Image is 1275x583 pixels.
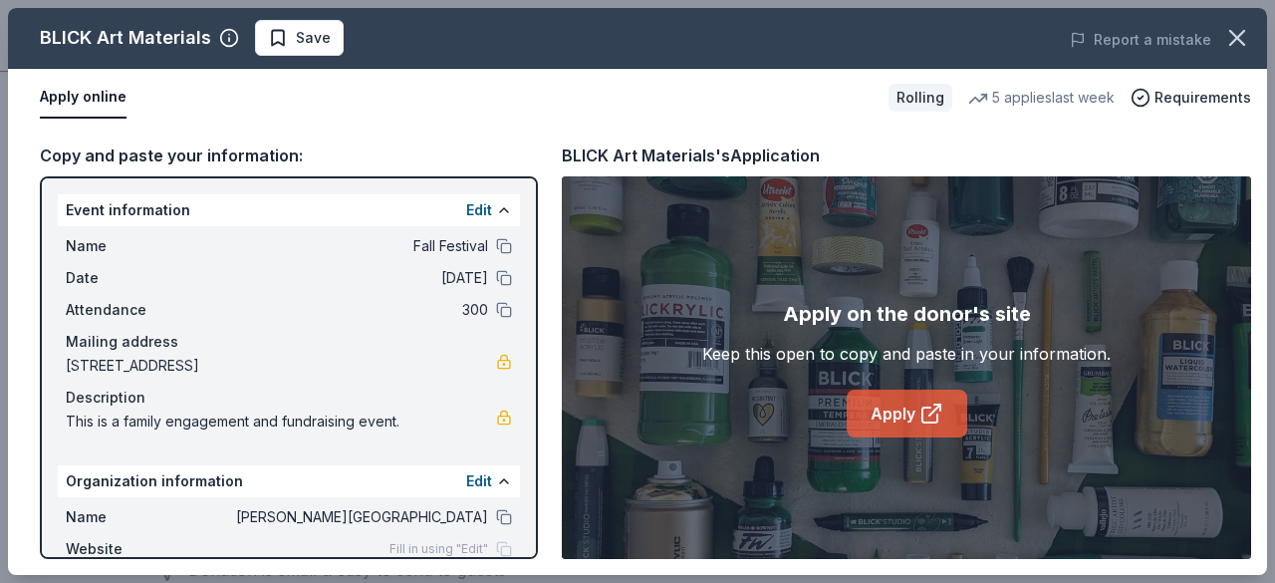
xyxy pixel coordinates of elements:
div: Apply on the donor's site [783,298,1031,330]
div: Organization information [58,465,520,497]
div: 5 applies last week [968,86,1115,110]
span: [STREET_ADDRESS] [66,354,496,378]
span: Save [296,26,331,50]
button: Edit [466,469,492,493]
button: Requirements [1131,86,1251,110]
button: Save [255,20,344,56]
span: Fill in using "Edit" [389,541,488,557]
button: Edit [466,198,492,222]
div: Description [66,386,512,410]
span: Requirements [1154,86,1251,110]
div: Keep this open to copy and paste in your information. [702,342,1111,366]
span: This is a family engagement and fundraising event. [66,410,496,434]
span: Name [66,234,199,258]
span: Date [66,266,199,290]
span: Attendance [66,298,199,322]
span: [PERSON_NAME][GEOGRAPHIC_DATA] [199,505,488,529]
button: Apply online [40,77,127,119]
div: Copy and paste your information: [40,143,538,168]
span: Website [66,537,199,561]
span: [DATE] [199,266,488,290]
div: BLICK Art Materials's Application [562,143,820,168]
span: Name [66,505,199,529]
button: Report a mistake [1070,28,1211,52]
span: 300 [199,298,488,322]
span: Fall Festival [199,234,488,258]
div: Event information [58,194,520,226]
div: Rolling [889,84,952,112]
a: Apply [847,390,967,437]
div: Mailing address [66,330,512,354]
div: BLICK Art Materials [40,22,211,54]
